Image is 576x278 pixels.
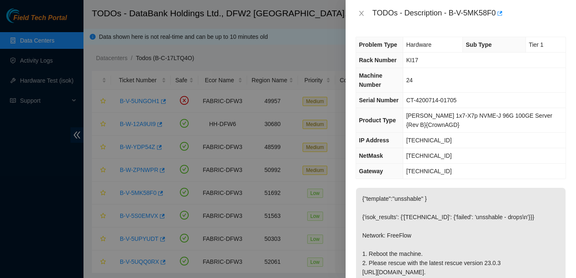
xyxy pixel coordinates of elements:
div: TODOs - Description - B-V-5MK58F0 [372,7,566,20]
span: KI17 [406,57,418,63]
span: [TECHNICAL_ID] [406,168,452,174]
span: Machine Number [359,72,382,88]
span: [TECHNICAL_ID] [406,137,452,144]
span: Serial Number [359,97,399,104]
button: Close [356,10,367,18]
span: close [358,10,365,17]
span: NetMask [359,152,383,159]
span: [TECHNICAL_ID] [406,152,452,159]
span: Tier 1 [529,41,543,48]
span: 24 [406,77,413,83]
span: Sub Type [466,41,492,48]
span: CT-4200714-01705 [406,97,457,104]
span: Gateway [359,168,383,174]
span: Problem Type [359,41,397,48]
span: Rack Number [359,57,397,63]
span: Hardware [406,41,432,48]
span: [PERSON_NAME] 1x7-X7p NVME-J 96G 100GE Server {Rev B}{CrownAGD} [406,112,552,128]
span: IP Address [359,137,389,144]
span: Product Type [359,117,396,124]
